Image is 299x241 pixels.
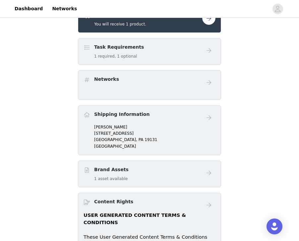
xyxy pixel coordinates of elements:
[94,124,215,130] p: [PERSON_NAME]
[94,143,215,149] p: [GEOGRAPHIC_DATA]
[78,6,221,33] div: Products
[48,1,81,16] a: Networks
[84,212,186,225] span: USER GENERATED CONTENT TERMS & CONDITIONS
[94,76,119,83] h4: Networks
[78,38,221,65] div: Task Requirements
[274,4,281,14] div: avatar
[94,111,149,118] h4: Shipping Information
[78,105,221,155] div: Shipping Information
[94,166,129,173] h4: Brand Assets
[94,53,144,59] h5: 1 required, 1 optional
[94,130,215,136] p: [STREET_ADDRESS]
[145,137,157,142] span: 19131
[11,1,47,16] a: Dashboard
[78,70,221,100] div: Networks
[94,21,146,27] h5: You will receive 1 product.
[94,44,144,51] h4: Task Requirements
[94,137,137,142] span: [GEOGRAPHIC_DATA],
[139,137,144,142] span: PA
[267,218,282,234] div: Open Intercom Messenger
[94,198,133,205] h4: Content Rights
[94,176,129,182] h5: 1 asset available
[78,161,221,187] div: Brand Assets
